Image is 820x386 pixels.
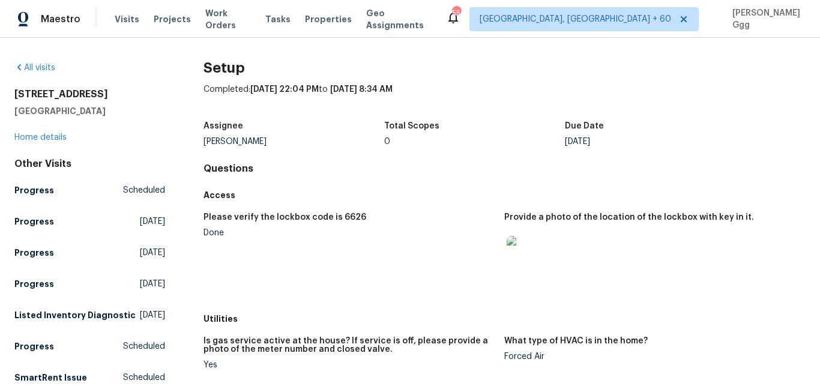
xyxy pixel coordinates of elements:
[123,184,165,196] span: Scheduled
[203,313,806,325] h5: Utilities
[250,85,319,94] span: [DATE] 22:04 PM
[14,179,165,201] a: ProgressScheduled
[14,64,55,72] a: All visits
[154,13,191,25] span: Projects
[140,309,165,321] span: [DATE]
[384,137,565,146] div: 0
[14,216,54,228] h5: Progress
[14,340,54,352] h5: Progress
[14,133,67,142] a: Home details
[140,216,165,228] span: [DATE]
[504,352,796,361] div: Forced Air
[305,13,352,25] span: Properties
[14,242,165,264] a: Progress[DATE]
[14,278,54,290] h5: Progress
[504,337,648,345] h5: What type of HVAC is in the home?
[452,7,460,19] div: 556
[41,13,80,25] span: Maestro
[140,278,165,290] span: [DATE]
[265,15,291,23] span: Tasks
[203,229,495,237] div: Done
[14,309,136,321] h5: Listed Inventory Diagnostic
[366,7,432,31] span: Geo Assignments
[123,372,165,384] span: Scheduled
[14,158,165,170] div: Other Visits
[504,213,754,222] h5: Provide a photo of the location of the lockbox with key in it.
[14,211,165,232] a: Progress[DATE]
[203,361,495,369] div: Yes
[14,304,165,326] a: Listed Inventory Diagnostic[DATE]
[14,105,165,117] h5: [GEOGRAPHIC_DATA]
[384,122,439,130] h5: Total Scopes
[203,163,806,175] h4: Questions
[14,372,87,384] h5: SmartRent Issue
[565,137,746,146] div: [DATE]
[203,213,366,222] h5: Please verify the lockbox code is 6626
[203,62,806,74] h2: Setup
[565,122,604,130] h5: Due Date
[728,7,802,31] span: [PERSON_NAME] Ggg
[203,189,806,201] h5: Access
[140,247,165,259] span: [DATE]
[203,83,806,115] div: Completed: to
[14,336,165,357] a: ProgressScheduled
[14,247,54,259] h5: Progress
[14,88,165,100] h2: [STREET_ADDRESS]
[205,7,251,31] span: Work Orders
[123,340,165,352] span: Scheduled
[330,85,393,94] span: [DATE] 8:34 AM
[203,137,384,146] div: [PERSON_NAME]
[14,184,54,196] h5: Progress
[480,13,671,25] span: [GEOGRAPHIC_DATA], [GEOGRAPHIC_DATA] + 60
[14,273,165,295] a: Progress[DATE]
[115,13,139,25] span: Visits
[203,337,495,354] h5: Is gas service active at the house? If service is off, please provide a photo of the meter number...
[203,122,243,130] h5: Assignee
